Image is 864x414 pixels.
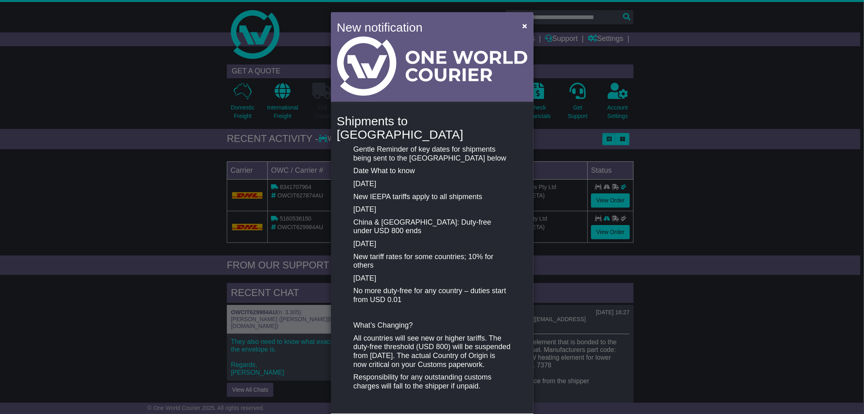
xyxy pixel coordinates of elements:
[353,205,510,214] p: [DATE]
[353,274,510,283] p: [DATE]
[522,21,527,30] span: ×
[353,218,510,236] p: China & [GEOGRAPHIC_DATA]: Duty-free under USD 800 ends
[353,240,510,249] p: [DATE]
[353,145,510,163] p: Gentle Reminder of key dates for shipments being sent to the [GEOGRAPHIC_DATA] below
[353,253,510,270] p: New tariff rates for some countries; 10% for others
[353,287,510,304] p: No more duty-free for any country – duties start from USD 0.01
[353,193,510,202] p: New IEEPA tariffs apply to all shipments
[353,167,510,176] p: Date What to know
[353,321,510,330] p: What’s Changing?
[337,114,527,141] h4: Shipments to [GEOGRAPHIC_DATA]
[353,334,510,369] p: All countries will see new or higher tariffs. The duty-free threshold (USD 800) will be suspended...
[353,180,510,189] p: [DATE]
[337,18,511,36] h4: New notification
[337,36,527,96] img: Light
[518,17,531,34] button: Close
[353,373,510,390] p: Responsibility for any outstanding customs charges will fall to the shipper if unpaid.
